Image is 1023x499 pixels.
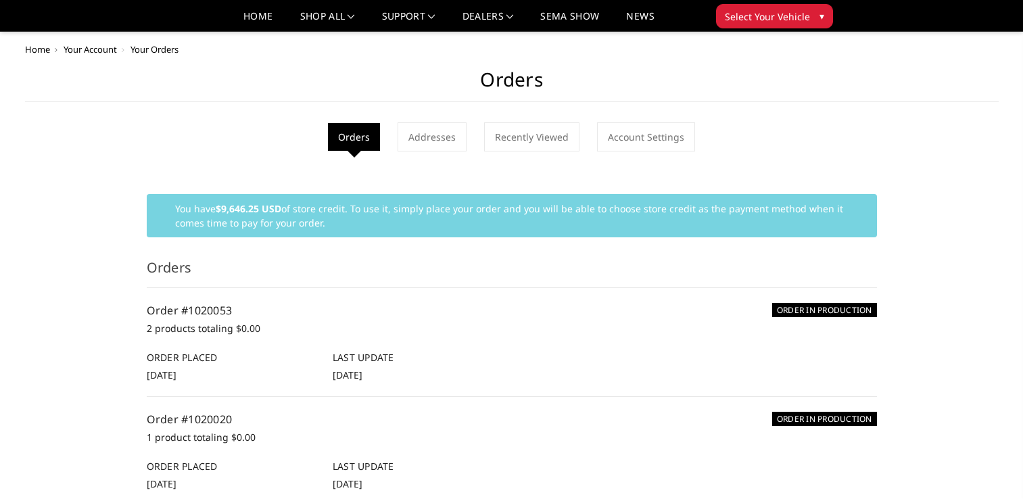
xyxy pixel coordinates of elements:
strong: $9,646.25 USD [216,202,281,215]
div: You have of store credit. To use it, simply place your order and you will be able to choose store... [147,194,877,237]
li: Orders [328,123,380,151]
span: [DATE] [333,477,362,490]
span: [DATE] [147,369,176,381]
h6: ORDER IN PRODUCTION [772,303,877,317]
span: ▾ [819,9,824,23]
a: Home [243,11,272,31]
span: Select Your Vehicle [725,9,810,24]
button: Select Your Vehicle [716,4,833,28]
h3: Orders [147,258,877,288]
a: Account Settings [597,122,695,151]
a: shop all [300,11,355,31]
p: 2 products totaling $0.00 [147,320,877,337]
a: Order #1020020 [147,412,233,427]
a: SEMA Show [540,11,599,31]
span: Your Orders [130,43,179,55]
a: Order #1020053 [147,303,233,318]
a: Addresses [398,122,467,151]
h6: Order Placed [147,459,318,473]
a: Home [25,43,50,55]
a: Support [382,11,435,31]
h6: Order Placed [147,350,318,364]
a: Dealers [462,11,514,31]
span: [DATE] [333,369,362,381]
a: Recently Viewed [484,122,579,151]
h6: Last Update [333,350,504,364]
h6: Last Update [333,459,504,473]
a: Your Account [64,43,117,55]
h6: ORDER IN PRODUCTION [772,412,877,426]
p: 1 product totaling $0.00 [147,429,877,446]
h1: Orders [25,68,999,102]
a: News [626,11,654,31]
span: [DATE] [147,477,176,490]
